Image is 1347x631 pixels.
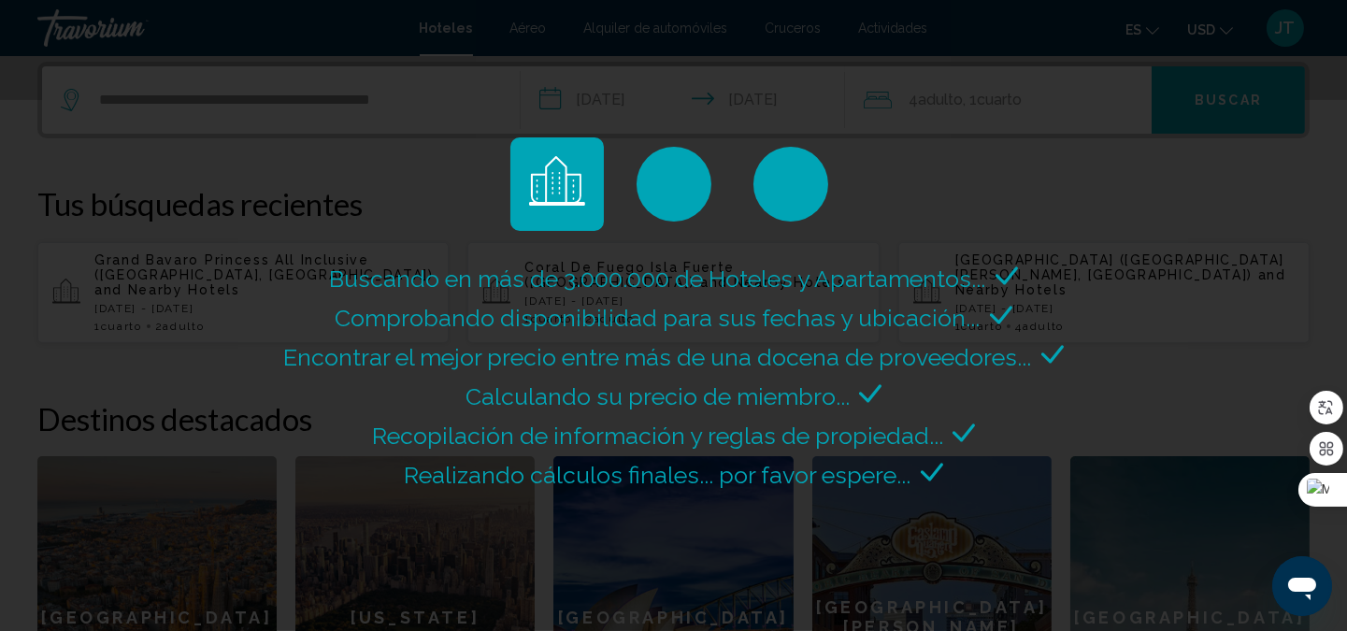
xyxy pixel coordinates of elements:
[372,422,943,450] span: Recopilación de información y reglas de propiedad...
[330,265,986,293] span: Buscando en más de 3.000.000 de Hoteles y Apartamentos...
[336,304,981,332] span: Comprobando disponibilidad para sus fechas y ubicación...
[405,461,911,489] span: Realizando cálculos finales... por favor espere...
[1272,556,1332,616] iframe: Botón para iniciar la ventana de mensajería
[466,382,850,410] span: Calculando su precio de miembro...
[284,343,1032,371] span: Encontrar el mejor precio entre más de una docena de proveedores...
